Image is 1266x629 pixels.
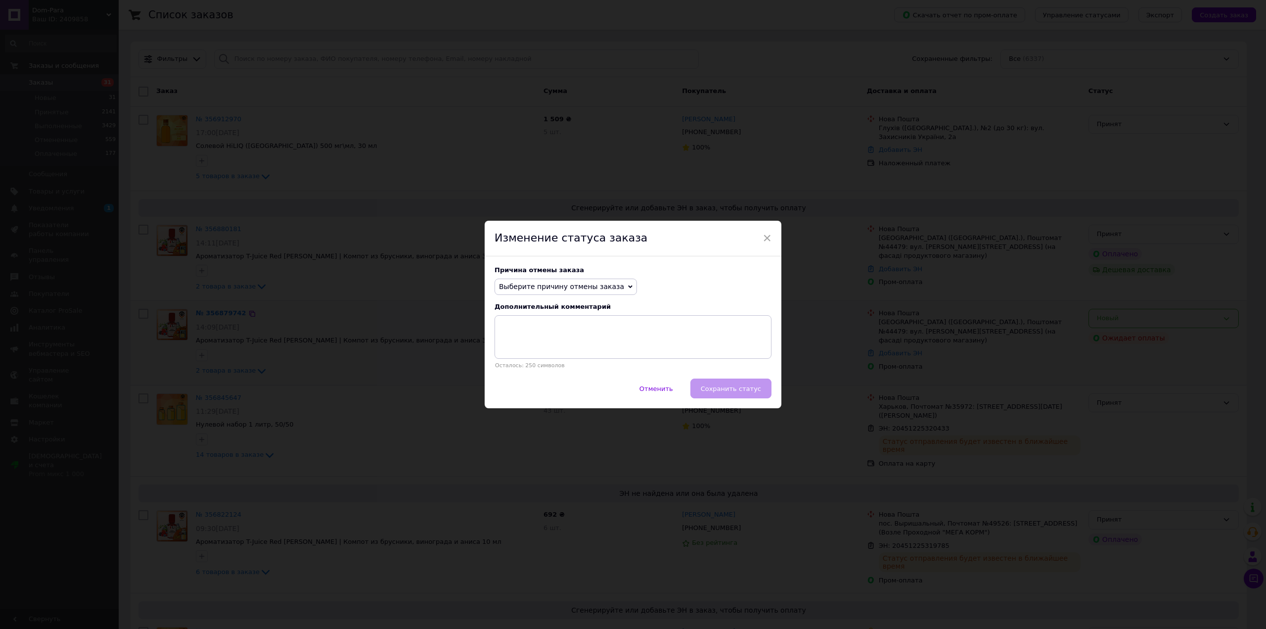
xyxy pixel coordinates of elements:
[629,379,683,398] button: Отменить
[763,230,771,246] span: ×
[495,266,771,274] div: Причина отмены заказа
[499,283,624,290] span: Выберите причину отмены заказа
[639,385,673,392] span: Отменить
[495,362,771,369] p: Осталось: 250 символов
[495,303,771,310] div: Дополнительный комментарий
[485,221,781,256] div: Изменение статуса заказа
